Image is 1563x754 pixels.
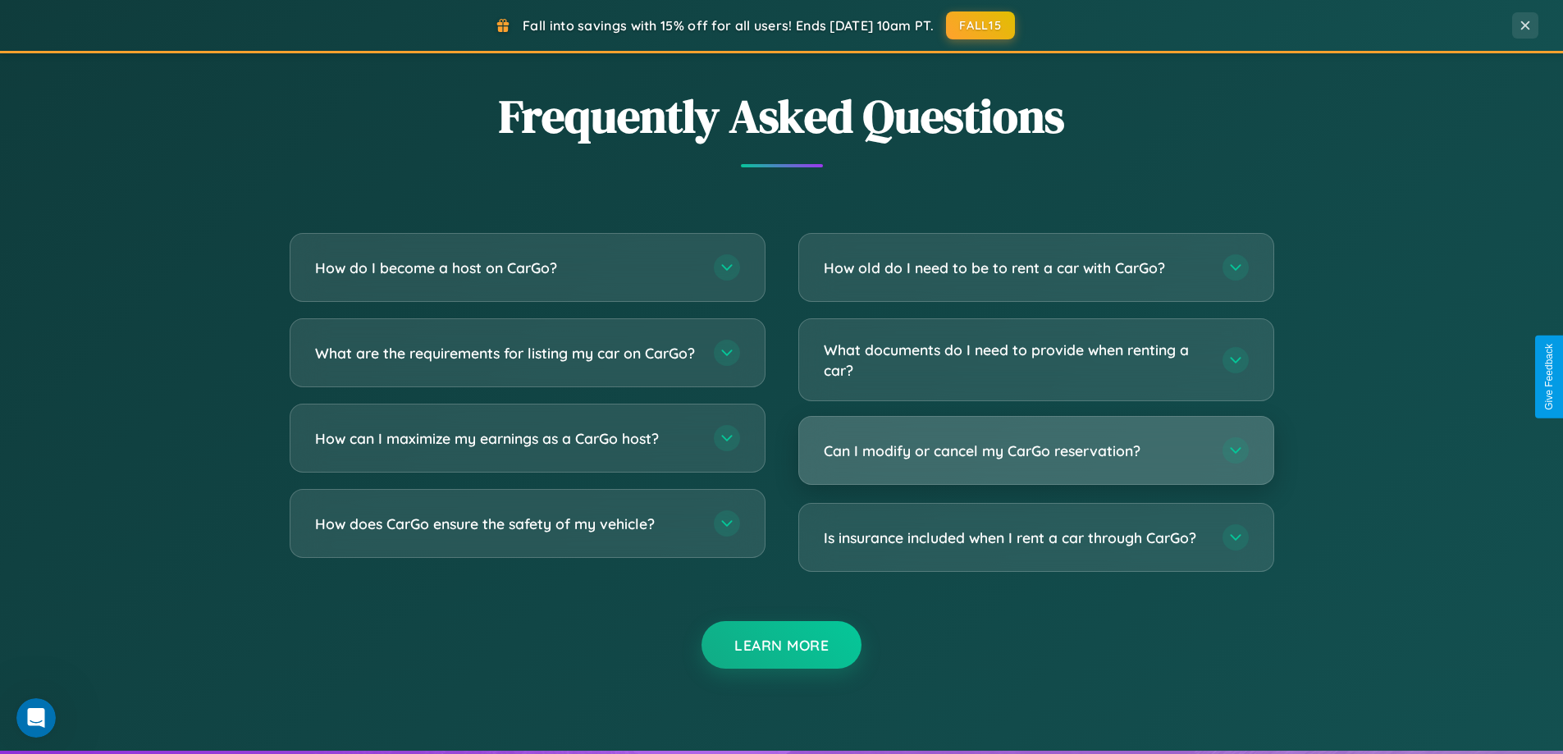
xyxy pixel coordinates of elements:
[824,528,1206,548] h3: Is insurance included when I rent a car through CarGo?
[315,343,697,363] h3: What are the requirements for listing my car on CarGo?
[824,340,1206,380] h3: What documents do I need to provide when renting a car?
[702,621,861,669] button: Learn More
[824,258,1206,278] h3: How old do I need to be to rent a car with CarGo?
[315,258,697,278] h3: How do I become a host on CarGo?
[523,17,934,34] span: Fall into savings with 15% off for all users! Ends [DATE] 10am PT.
[315,428,697,449] h3: How can I maximize my earnings as a CarGo host?
[1543,344,1555,410] div: Give Feedback
[824,441,1206,461] h3: Can I modify or cancel my CarGo reservation?
[946,11,1015,39] button: FALL15
[315,514,697,534] h3: How does CarGo ensure the safety of my vehicle?
[290,85,1274,148] h2: Frequently Asked Questions
[16,698,56,738] iframe: Intercom live chat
